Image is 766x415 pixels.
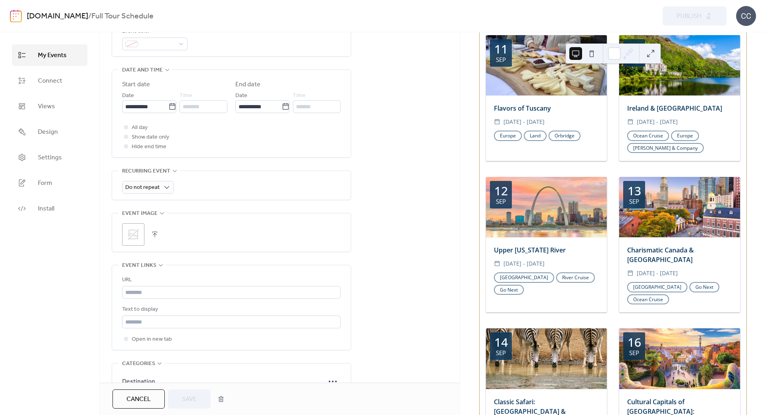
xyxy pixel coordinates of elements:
[122,223,144,246] div: ;
[12,172,87,194] a: Form
[132,142,166,152] span: Hide end time
[629,199,639,205] div: Sep
[627,117,634,127] div: ​
[10,10,22,22] img: logo
[126,395,151,404] span: Cancel
[496,350,506,356] div: Sep
[12,95,87,117] a: Views
[122,27,186,36] div: Event color
[293,91,306,101] span: Time
[494,117,500,127] div: ​
[503,259,545,268] span: [DATE] - [DATE]
[494,185,508,197] div: 12
[122,209,158,218] span: Event image
[503,117,545,127] span: [DATE] - [DATE]
[180,91,192,101] span: Time
[113,389,165,409] button: Cancel
[125,182,160,193] span: Do not repeat
[496,57,506,63] div: Sep
[38,153,62,163] span: Settings
[132,123,148,133] span: All day
[122,66,163,75] span: Date and time
[122,91,134,101] span: Date
[12,44,87,66] a: My Events
[637,117,678,127] span: [DATE] - [DATE]
[122,305,339,314] div: Text to display
[38,51,67,60] span: My Events
[12,147,87,168] a: Settings
[496,199,506,205] div: Sep
[122,359,155,369] span: Categories
[486,103,607,113] div: Flavors of Tuscany
[629,350,639,356] div: Sep
[38,179,52,188] span: Form
[91,9,154,24] b: Full Tour Schedule
[38,102,55,111] span: Views
[235,80,261,89] div: End date
[628,336,641,348] div: 16
[736,6,756,26] div: CC
[12,198,87,219] a: Install
[637,268,678,278] span: [DATE] - [DATE]
[122,261,156,270] span: Event links
[494,43,508,55] div: 11
[38,204,54,214] span: Install
[132,335,172,344] span: Open in new tab
[27,9,88,24] a: [DOMAIN_NAME]
[38,76,62,86] span: Connect
[628,43,641,55] div: 11
[88,9,91,24] b: /
[627,268,634,278] div: ​
[122,377,325,387] span: Destination
[12,70,87,91] a: Connect
[486,245,607,255] div: Upper [US_STATE] River
[122,167,170,176] span: Recurring event
[494,336,508,348] div: 14
[122,275,339,285] div: URL
[122,80,150,89] div: Start date
[494,259,500,268] div: ​
[619,103,740,113] div: Ireland & [GEOGRAPHIC_DATA]
[132,133,169,142] span: Show date only
[38,127,58,137] span: Design
[628,185,641,197] div: 13
[235,91,247,101] span: Date
[619,245,740,264] div: Charismatic Canada & [GEOGRAPHIC_DATA]
[12,121,87,143] a: Design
